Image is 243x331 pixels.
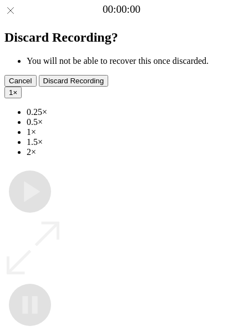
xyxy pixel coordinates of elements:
[27,56,239,66] li: You will not be able to recover this once discarded.
[39,75,109,87] button: Discard Recording
[4,87,22,98] button: 1×
[27,137,239,147] li: 1.5×
[27,107,239,117] li: 0.25×
[27,117,239,127] li: 0.5×
[27,147,239,157] li: 2×
[9,88,13,97] span: 1
[4,75,37,87] button: Cancel
[103,3,140,16] a: 00:00:00
[4,30,239,45] h2: Discard Recording?
[27,127,239,137] li: 1×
